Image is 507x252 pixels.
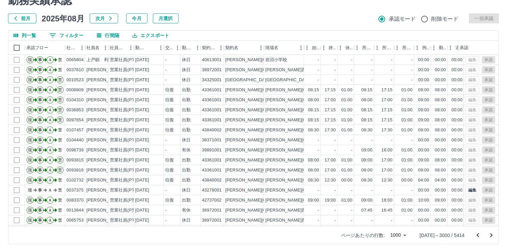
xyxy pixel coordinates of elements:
[435,137,446,143] div: 00:00
[58,118,62,122] text: 営
[8,30,41,40] button: 列選択
[86,87,123,93] div: [PERSON_NAME]
[265,117,383,123] div: [PERSON_NAME][GEOGRAPHIC_DATA]運転免許センター
[351,137,352,143] div: -
[334,57,336,63] div: -
[135,147,149,153] div: [DATE]
[265,41,278,55] div: 現場名
[452,97,463,103] div: 00:00
[485,229,498,242] button: 次のページへ
[202,157,222,163] div: 43361001
[325,157,336,163] div: 17:00
[58,128,62,132] text: 営
[66,97,84,103] div: 0104310
[28,148,32,152] text: 現
[38,148,42,152] text: 事
[173,43,183,53] button: メニュー
[28,138,32,142] text: 現
[308,157,319,163] div: 08:00
[135,107,149,113] div: [DATE]
[216,43,226,53] button: メニュー
[411,67,413,73] div: -
[402,87,413,93] div: 01:00
[134,41,164,55] div: 勤務日
[361,97,372,103] div: 08:00
[361,157,372,163] div: 08:00
[452,67,463,73] div: 00:00
[48,68,52,72] text: Ａ
[452,87,463,93] div: 00:00
[201,41,224,55] div: 契約コード
[351,57,352,63] div: -
[411,77,413,83] div: -
[110,157,145,163] div: 営業社員(PT契約)
[418,137,429,143] div: 00:00
[28,128,32,132] text: 現
[110,67,145,73] div: 営業社員(PT契約)
[48,108,52,112] text: Ａ
[202,77,222,83] div: 34325001
[165,137,167,143] div: -
[135,67,149,73] div: [DATE]
[86,127,123,133] div: [PERSON_NAME]
[354,41,374,55] div: 所定開始
[126,13,148,23] button: 今月
[147,43,156,52] button: ソート
[225,147,308,153] div: [PERSON_NAME][GEOGRAPHIC_DATA]
[264,41,304,55] div: 現場名
[86,67,123,73] div: [PERSON_NAME]
[391,57,393,63] div: -
[165,57,167,63] div: -
[448,41,464,55] div: 遅刻等
[86,57,113,63] div: 上戸鎖 利香
[337,41,354,55] div: 休憩
[361,107,372,113] div: 08:15
[165,87,174,93] div: 往復
[193,43,203,53] button: メニュー
[38,57,42,62] text: 事
[58,108,62,112] text: 営
[318,147,319,153] div: -
[325,87,336,93] div: 17:15
[48,138,52,142] text: Ａ
[48,128,52,132] text: Ａ
[361,127,372,133] div: 08:30
[86,157,123,163] div: [PERSON_NAME]
[265,97,383,103] div: [PERSON_NAME][GEOGRAPHIC_DATA]運転免許センター
[334,67,336,73] div: -
[418,147,429,153] div: 00:00
[202,127,222,133] div: 43840002
[66,147,84,153] div: 0096739
[391,137,393,143] div: -
[402,127,413,133] div: 01:00
[110,87,145,93] div: 営業社員(PT契約)
[182,77,191,83] div: 休日
[86,97,123,103] div: [PERSON_NAME]
[325,107,336,113] div: 17:15
[108,41,134,55] div: 社員区分
[182,127,191,133] div: 出勤
[66,57,84,63] div: 0065804
[382,127,393,133] div: 17:30
[126,43,136,53] button: メニュー
[341,97,352,103] div: 01:00
[225,127,399,133] div: [PERSON_NAME][GEOGRAPHIC_DATA]（[PERSON_NAME][GEOGRAPHIC_DATA]）
[225,67,308,73] div: [PERSON_NAME][GEOGRAPHIC_DATA]
[38,138,42,142] text: 事
[341,127,352,133] div: 01:00
[402,117,413,123] div: 01:00
[165,97,174,103] div: 往復
[38,108,42,112] text: 事
[28,118,32,122] text: 現
[452,147,463,153] div: 00:00
[135,117,149,123] div: [DATE]
[182,137,191,143] div: 休日
[66,107,84,113] div: 0036853
[66,137,84,143] div: 0104440
[265,107,383,113] div: [PERSON_NAME][GEOGRAPHIC_DATA]運転免許センター
[382,97,393,103] div: 17:00
[28,68,32,72] text: 現
[318,77,319,83] div: -
[361,87,372,93] div: 08:15
[58,88,62,92] text: 営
